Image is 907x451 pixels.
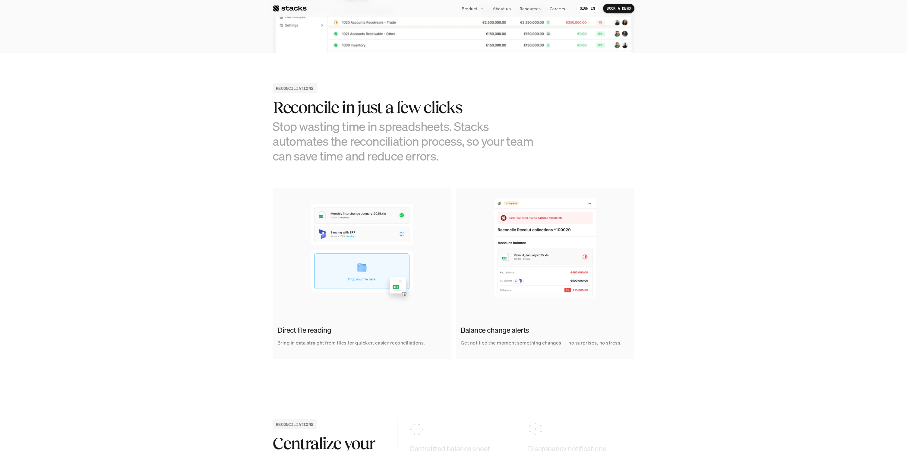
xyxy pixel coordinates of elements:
[71,115,98,119] a: Privacy Policy
[607,6,631,11] p: BOOK A DEMO
[516,3,545,14] a: Resources
[580,6,595,11] p: SIGN IN
[461,338,622,347] p: Get notified the moment something changes — no surprises, no stress.
[462,5,478,12] p: Product
[276,421,313,427] h2: RECONCILIATIONS
[461,325,627,335] h2: Balance change alerts
[550,5,565,12] p: Careers
[489,3,514,14] a: About us
[277,338,425,347] p: Bring in data straight from files for quicker, easier reconciliations.
[493,5,511,12] p: About us
[273,98,544,117] h2: Reconcile in just a few clicks
[603,4,634,13] a: BOOK A DEMO
[276,85,313,91] h2: RECONCILIATIONS
[576,4,599,13] a: SIGN IN
[273,119,544,164] h3: Stop wasting time in spreadsheets. Stacks automates the reconciliation process, so your team can ...
[520,5,541,12] p: Resources
[277,325,443,335] h2: Direct file reading
[546,3,569,14] a: Careers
